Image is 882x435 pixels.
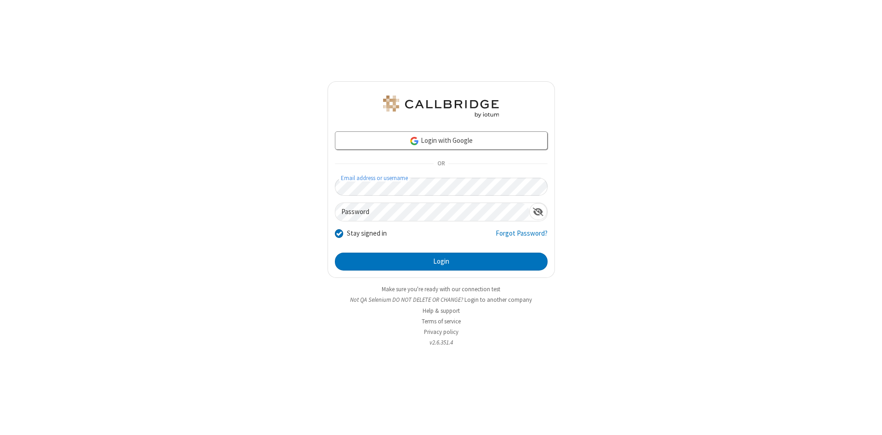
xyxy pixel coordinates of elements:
input: Email address or username [335,178,548,196]
a: Forgot Password? [496,228,548,246]
li: v2.6.351.4 [328,338,555,347]
a: Terms of service [422,317,461,325]
li: Not QA Selenium DO NOT DELETE OR CHANGE? [328,295,555,304]
a: Privacy policy [424,328,458,336]
img: QA Selenium DO NOT DELETE OR CHANGE [381,96,501,118]
button: Login to another company [464,295,532,304]
input: Password [335,203,529,221]
a: Help & support [423,307,460,315]
a: Make sure you're ready with our connection test [382,285,500,293]
a: Login with Google [335,131,548,150]
img: google-icon.png [409,136,419,146]
label: Stay signed in [347,228,387,239]
span: OR [434,158,448,170]
button: Login [335,253,548,271]
div: Show password [529,203,547,220]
